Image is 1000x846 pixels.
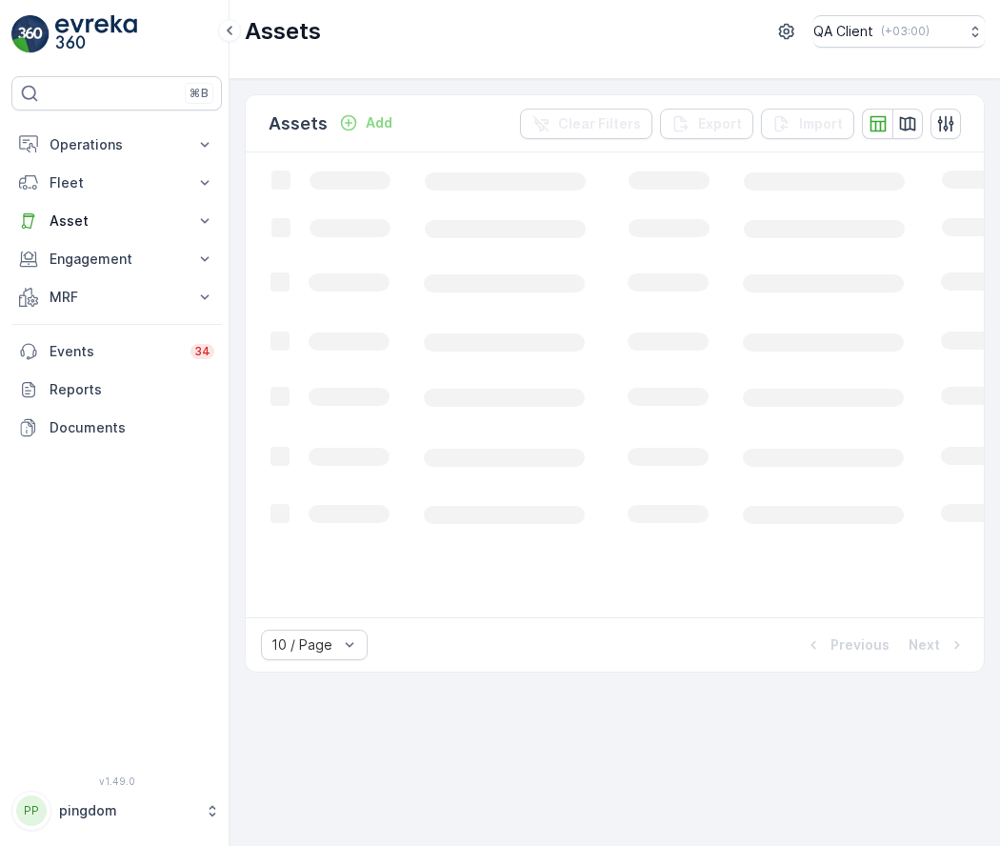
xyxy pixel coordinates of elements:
[761,109,854,139] button: Import
[331,111,400,134] button: Add
[907,634,969,656] button: Next
[11,126,222,164] button: Operations
[698,114,742,133] p: Export
[50,380,214,399] p: Reports
[59,801,195,820] p: pingdom
[366,113,392,132] p: Add
[830,635,890,655] p: Previous
[16,796,47,826] div: PP
[11,15,50,53] img: logo
[813,22,873,41] p: QA Client
[11,164,222,202] button: Fleet
[520,109,652,139] button: Clear Filters
[11,775,222,787] span: v 1.49.0
[11,409,222,447] a: Documents
[194,344,210,359] p: 34
[11,371,222,409] a: Reports
[190,86,209,101] p: ⌘B
[50,135,184,154] p: Operations
[11,202,222,240] button: Asset
[813,15,985,48] button: QA Client(+03:00)
[799,114,843,133] p: Import
[11,278,222,316] button: MRF
[11,332,222,371] a: Events34
[50,418,214,437] p: Documents
[660,109,753,139] button: Export
[50,288,184,307] p: MRF
[802,634,891,656] button: Previous
[11,240,222,278] button: Engagement
[558,114,641,133] p: Clear Filters
[245,16,321,47] p: Assets
[55,15,137,53] img: logo_light-DOdMpM7g.png
[11,791,222,831] button: PPpingdom
[50,173,184,192] p: Fleet
[50,342,179,361] p: Events
[50,211,184,231] p: Asset
[269,111,328,137] p: Assets
[881,24,930,39] p: ( +03:00 )
[909,635,940,655] p: Next
[50,250,184,269] p: Engagement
